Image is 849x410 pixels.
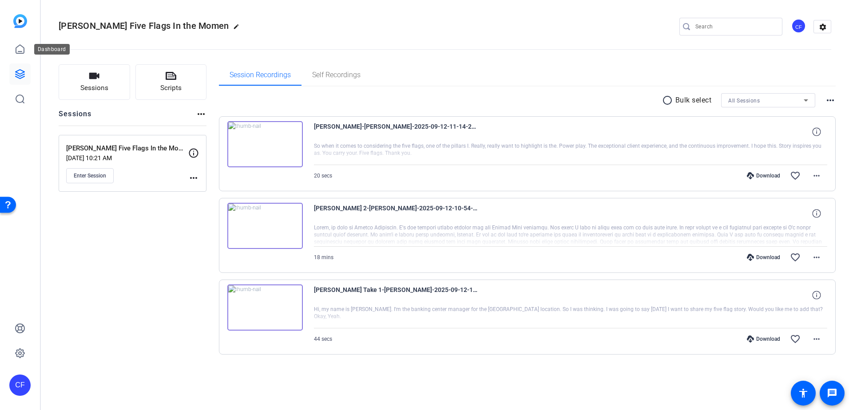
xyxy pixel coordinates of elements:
div: Download [742,335,785,343]
img: thumb-nail [227,203,303,249]
mat-icon: more_horiz [811,252,822,263]
mat-icon: favorite_border [790,170,801,181]
h2: Sessions [59,109,92,126]
mat-icon: favorite_border [790,252,801,263]
mat-icon: edit [233,24,244,34]
mat-icon: favorite_border [790,334,801,344]
button: Enter Session [66,168,114,183]
span: Scripts [160,83,182,93]
mat-icon: more_horiz [196,109,206,119]
span: 20 secs [314,173,332,179]
span: [PERSON_NAME] Take 1-[PERSON_NAME]-2025-09-12-10-53-17-660-1 [314,284,478,306]
img: blue-gradient.svg [13,14,27,28]
span: All Sessions [728,98,760,104]
span: Session Recordings [230,71,291,79]
ngx-avatar: Chris Flanery [791,19,807,34]
span: 18 mins [314,254,333,260]
input: Search [695,21,775,32]
mat-icon: more_horiz [188,173,199,183]
mat-icon: radio_button_unchecked [662,95,675,106]
div: Download [742,172,785,179]
div: CF [9,375,31,396]
div: CF [791,19,806,33]
p: [DATE] 10:21 AM [66,154,188,162]
img: thumb-nail [227,284,303,331]
span: 44 secs [314,336,332,342]
mat-icon: message [827,388,837,398]
div: Download [742,254,785,261]
button: Sessions [59,64,130,100]
mat-icon: accessibility [798,388,809,398]
span: [PERSON_NAME]-[PERSON_NAME]-2025-09-12-11-14-29-589-1 [314,121,478,142]
span: [PERSON_NAME] Five Flags In the Momen [59,20,229,31]
mat-icon: settings [814,20,832,34]
mat-icon: more_horiz [825,95,836,106]
p: Bulk select [675,95,712,106]
mat-icon: more_horiz [811,170,822,181]
img: thumb-nail [227,121,303,167]
span: [PERSON_NAME] 2-[PERSON_NAME]-2025-09-12-10-54-15-782-1 [314,203,478,224]
mat-icon: more_horiz [811,334,822,344]
span: Sessions [80,83,108,93]
p: [PERSON_NAME] Five Flags In the Moment [66,143,188,154]
span: Self Recordings [312,71,361,79]
span: Enter Session [74,172,106,179]
div: Dashboard [34,44,70,55]
button: Scripts [135,64,207,100]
